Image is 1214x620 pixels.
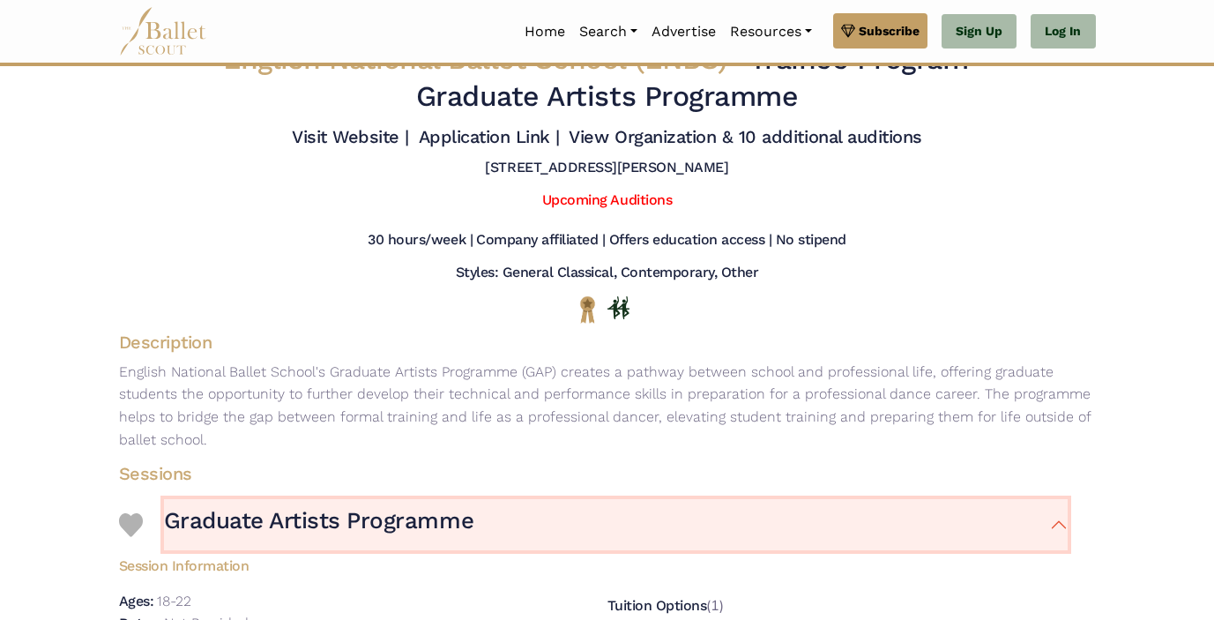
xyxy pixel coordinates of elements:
[119,513,143,537] img: Heart
[1031,14,1095,49] a: Log In
[644,13,723,50] a: Advertise
[485,159,728,177] h5: [STREET_ADDRESS][PERSON_NAME]
[105,361,1110,451] p: English National Ballet School's Graduate Artists Programme (GAP) creates a pathway between schoo...
[456,264,759,282] h5: Styles: General Classical, Contemporary, Other
[609,231,772,250] h5: Offers education access |
[105,462,1082,485] h4: Sessions
[419,126,560,147] a: Application Link |
[518,13,572,50] a: Home
[119,593,154,609] h5: Ages:
[776,231,846,250] h5: No stipend
[202,41,1011,115] h2: - Graduate Artists Programme
[569,126,921,147] a: View Organization & 10 additional auditions
[292,126,409,147] a: Visit Website |
[368,231,473,250] h5: 30 hours/week |
[572,13,644,50] a: Search
[164,506,474,536] h3: Graduate Artists Programme
[105,331,1110,354] h4: Description
[607,296,629,319] img: In Person
[164,499,1068,550] button: Graduate Artists Programme
[105,550,1082,576] h5: Session Information
[859,21,920,41] span: Subscribe
[841,21,855,41] img: gem.svg
[833,13,927,49] a: Subscribe
[476,231,605,250] h5: Company affiliated |
[942,14,1017,49] a: Sign Up
[607,597,707,614] h5: Tuition Options
[542,191,672,208] a: Upcoming Auditions
[577,295,599,323] img: National
[157,593,191,609] p: 18-22
[723,13,819,50] a: Resources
